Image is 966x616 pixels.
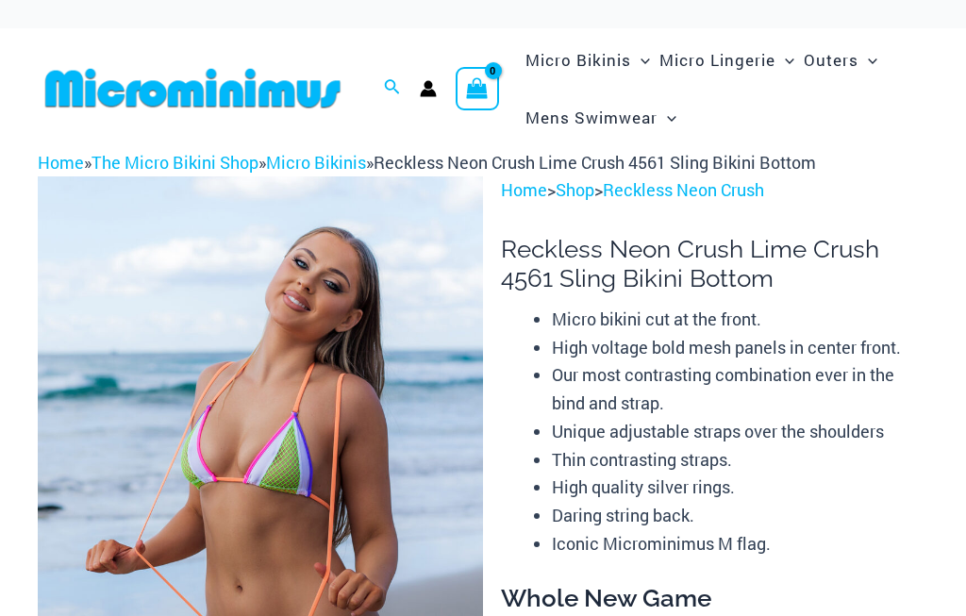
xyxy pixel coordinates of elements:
p: > > [501,176,928,205]
a: The Micro Bikini Shop [92,151,258,174]
a: OutersMenu ToggleMenu Toggle [799,31,882,89]
a: Micro Bikinis [266,151,366,174]
a: Home [38,151,84,174]
li: High voltage bold mesh panels in center front. [552,334,928,362]
li: Thin contrasting straps. [552,446,928,474]
li: High quality silver rings. [552,474,928,502]
a: Account icon link [420,80,437,97]
h3: Whole New Game [501,583,928,615]
li: Unique adjustable straps over the shoulders [552,418,928,446]
span: Menu Toggle [658,93,676,142]
span: Mens Swimwear [525,93,658,142]
a: Shop [556,178,594,201]
a: Home [501,178,547,201]
a: View Shopping Cart, empty [456,67,499,110]
span: » » » [38,151,816,174]
h1: Reckless Neon Crush Lime Crush 4561 Sling Bikini Bottom [501,235,928,293]
img: MM SHOP LOGO FLAT [38,67,348,109]
nav: Site Navigation [518,28,928,149]
span: Menu Toggle [631,36,650,84]
li: Our most contrasting combination ever in the bind and strap. [552,361,928,417]
li: Micro bikini cut at the front. [552,306,928,334]
span: Outers [804,36,858,84]
span: Micro Bikinis [525,36,631,84]
a: Reckless Neon Crush [603,178,764,201]
a: Mens SwimwearMenu ToggleMenu Toggle [521,89,681,146]
span: Menu Toggle [775,36,794,84]
a: Micro LingerieMenu ToggleMenu Toggle [655,31,799,89]
li: Iconic Microminimus M flag. [552,530,928,558]
li: Daring string back. [552,502,928,530]
span: Micro Lingerie [659,36,775,84]
span: Menu Toggle [858,36,877,84]
span: Reckless Neon Crush Lime Crush 4561 Sling Bikini Bottom [374,151,816,174]
a: Micro BikinisMenu ToggleMenu Toggle [521,31,655,89]
a: Search icon link [384,76,401,101]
